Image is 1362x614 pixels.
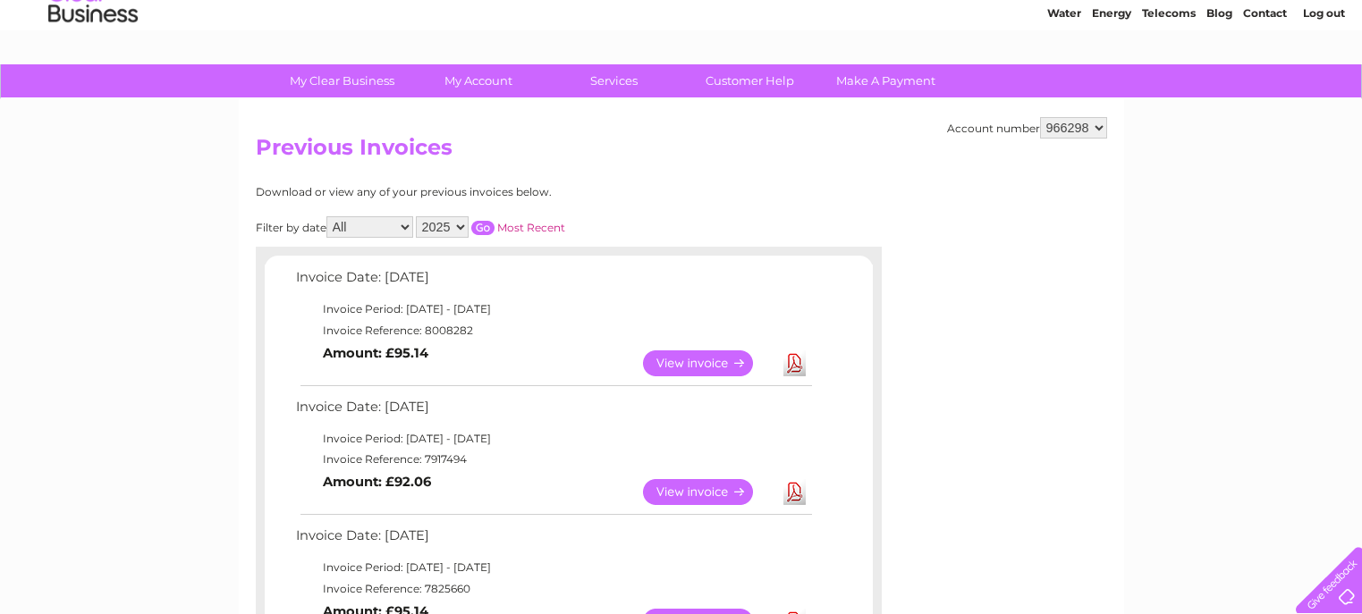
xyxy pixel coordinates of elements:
[1025,9,1148,31] a: 0333 014 3131
[256,186,725,198] div: Download or view any of your previous invoices below.
[1092,76,1131,89] a: Energy
[323,474,431,490] b: Amount: £92.06
[47,46,139,101] img: logo.png
[1206,76,1232,89] a: Blog
[783,350,806,376] a: Download
[292,578,815,600] td: Invoice Reference: 7825660
[676,64,824,97] a: Customer Help
[1243,76,1287,89] a: Contact
[292,428,815,450] td: Invoice Period: [DATE] - [DATE]
[783,479,806,505] a: Download
[292,449,815,470] td: Invoice Reference: 7917494
[256,135,1107,169] h2: Previous Invoices
[292,524,815,557] td: Invoice Date: [DATE]
[292,299,815,320] td: Invoice Period: [DATE] - [DATE]
[292,395,815,428] td: Invoice Date: [DATE]
[643,479,774,505] a: View
[1142,76,1196,89] a: Telecoms
[259,10,1104,87] div: Clear Business is a trading name of Verastar Limited (registered in [GEOGRAPHIC_DATA] No. 3667643...
[812,64,960,97] a: Make A Payment
[1303,76,1345,89] a: Log out
[292,320,815,341] td: Invoice Reference: 8008282
[292,557,815,578] td: Invoice Period: [DATE] - [DATE]
[268,64,416,97] a: My Clear Business
[947,117,1107,139] div: Account number
[1047,76,1081,89] a: Water
[497,221,565,234] a: Most Recent
[292,265,815,299] td: Invoice Date: [DATE]
[404,64,552,97] a: My Account
[540,64,688,97] a: Services
[256,216,725,238] div: Filter by date
[643,350,774,376] a: View
[323,345,428,361] b: Amount: £95.14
